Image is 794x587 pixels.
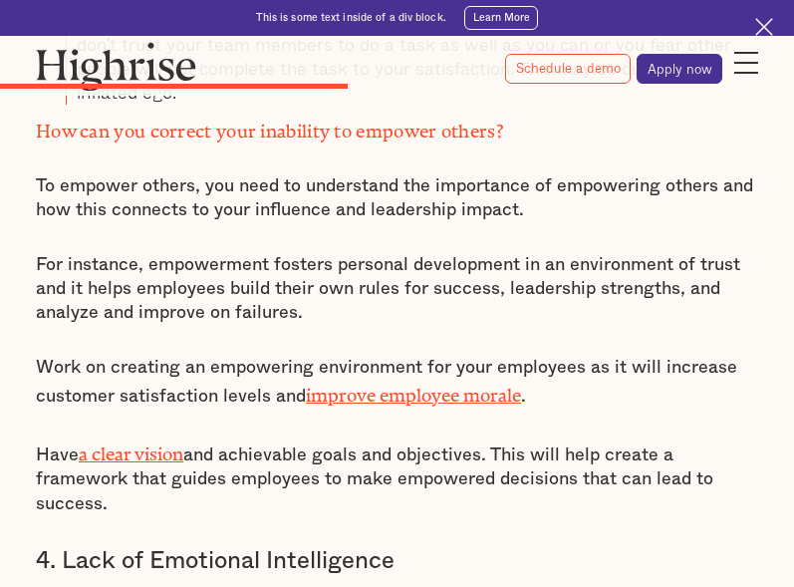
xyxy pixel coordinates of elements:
strong: How can you correct your inability to empower others? [36,121,504,133]
a: Schedule a demo [505,54,631,84]
h3: 4. Lack of Emotional Intelligence [36,546,758,576]
img: Cross icon [755,18,773,36]
p: Work on creating an empowering environment for your employees as it will increase customer satisf... [36,356,758,410]
div: This is some text inside of a div block. [256,11,446,25]
a: Apply now [637,54,722,84]
a: a clear vision [79,443,183,455]
img: Highrise logo [36,42,196,91]
p: To empower others, you need to understand the importance of empowering others and how this connec... [36,174,758,223]
p: For instance, empowerment fosters personal development in an environment of trust and it helps em... [36,253,758,326]
a: Learn More [464,6,539,30]
a: improve employee morale [306,385,521,397]
p: Have and achievable goals and objectives. This will help create a framework that guides employees... [36,439,758,516]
